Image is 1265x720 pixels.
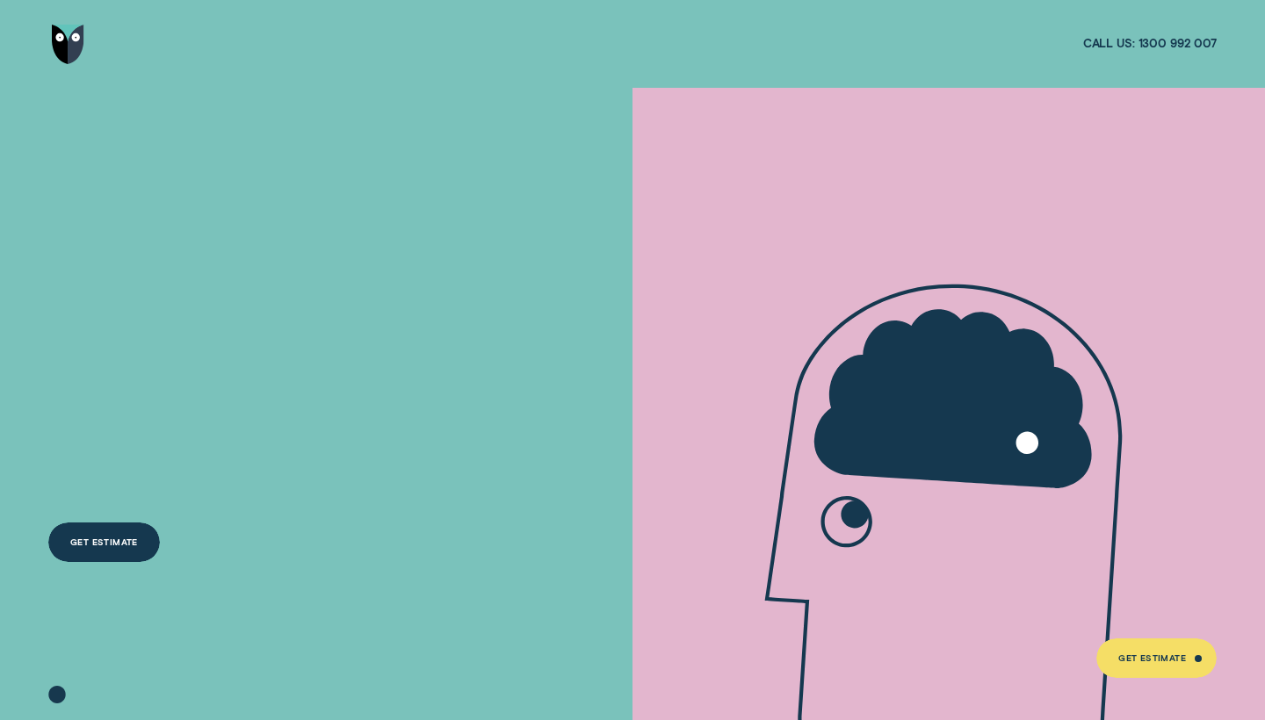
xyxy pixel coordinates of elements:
a: Get Estimate [48,522,160,562]
img: Wisr [52,25,85,64]
span: 1300 992 007 [1138,36,1217,51]
span: Call us: [1083,36,1135,51]
a: Get Estimate [1096,638,1217,678]
a: Call us:1300 992 007 [1083,36,1217,51]
h4: A LOAN THAT PUTS YOU IN CONTROL [48,233,429,416]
